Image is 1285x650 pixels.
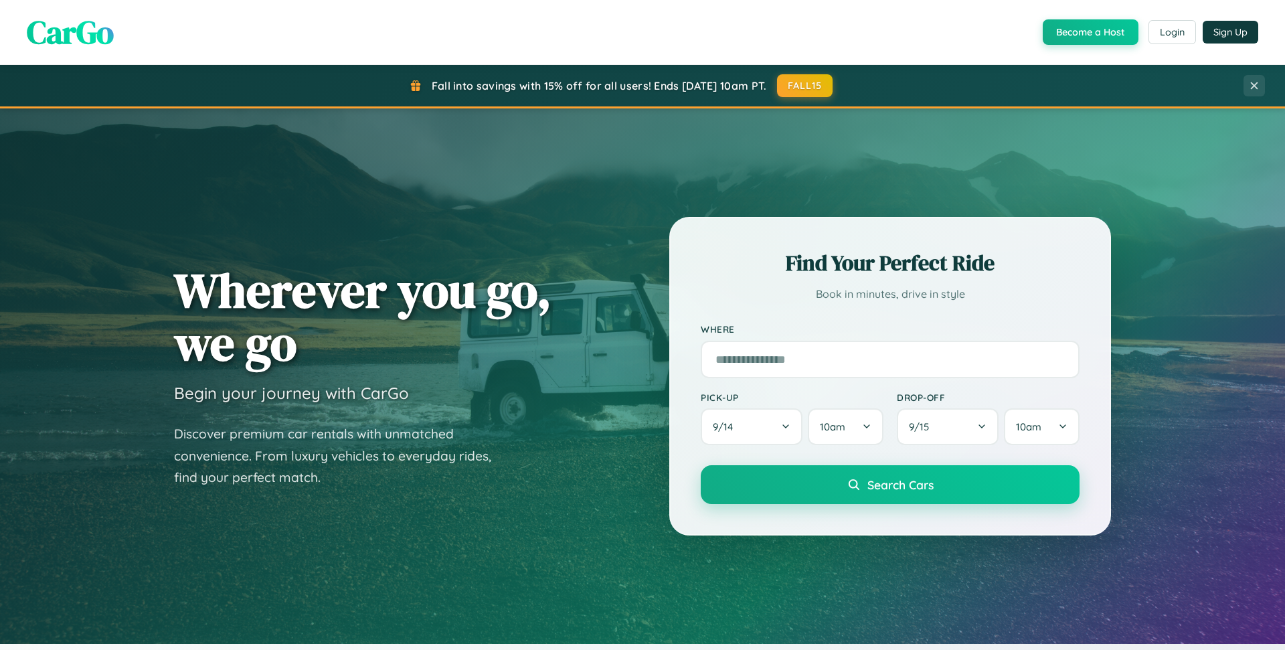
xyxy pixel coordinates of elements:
span: Search Cars [867,477,934,492]
span: 9 / 14 [713,420,740,433]
span: CarGo [27,10,114,54]
button: 10am [1004,408,1080,445]
span: Fall into savings with 15% off for all users! Ends [DATE] 10am PT. [432,79,767,92]
p: Book in minutes, drive in style [701,285,1080,304]
h2: Find Your Perfect Ride [701,248,1080,278]
button: Search Cars [701,465,1080,504]
label: Where [701,324,1080,335]
h1: Wherever you go, we go [174,264,551,370]
span: 10am [1016,420,1041,433]
label: Drop-off [897,392,1080,403]
button: Become a Host [1043,19,1138,45]
button: 9/14 [701,408,802,445]
button: Login [1148,20,1196,44]
h3: Begin your journey with CarGo [174,383,409,403]
button: 9/15 [897,408,999,445]
p: Discover premium car rentals with unmatched convenience. From luxury vehicles to everyday rides, ... [174,423,509,489]
button: 10am [808,408,883,445]
button: FALL15 [777,74,833,97]
span: 10am [820,420,845,433]
span: 9 / 15 [909,420,936,433]
label: Pick-up [701,392,883,403]
button: Sign Up [1203,21,1258,44]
